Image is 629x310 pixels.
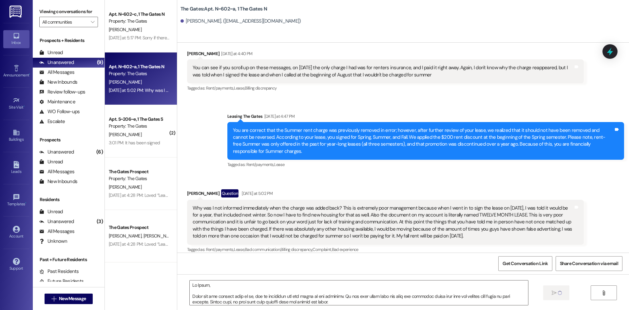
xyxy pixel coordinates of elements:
div: (9) [95,57,105,68]
div: [PERSON_NAME]. ([EMAIL_ADDRESS][DOMAIN_NAME]) [181,18,301,25]
span: Complaint , [313,247,332,252]
div: Property: The Gates [109,175,169,182]
span: [PERSON_NAME] [109,79,142,85]
div: Review follow-ups [39,89,85,95]
div: You are correct that the Summer rent charge was previously removed in error; however, after furth... [233,127,614,155]
div: Property: The Gates [109,123,169,130]
div: Apt. S~206~e, 1 The Gates S [109,116,169,123]
div: Unread [39,208,63,215]
div: Apt. N~602~a, 1 The Gates N [109,63,169,70]
div: Apt. N~602~c, 1 The Gates N [109,11,169,18]
img: ResiDesk Logo [10,6,23,18]
a: Inbox [3,30,29,48]
div: Escalate [39,118,65,125]
span: Get Conversation Link [503,260,548,267]
a: Buildings [3,127,29,145]
span: • [29,72,30,76]
button: Get Conversation Link [498,256,552,271]
label: Viewing conversations for [39,7,98,17]
div: WO Follow-ups [39,108,80,115]
span: Bad communication , [245,247,280,252]
span: [PERSON_NAME] [109,132,142,137]
div: [DATE] at 4:47 PM [263,113,295,120]
a: Leads [3,159,29,177]
span: Rent/payments , [246,162,274,167]
a: Templates • [3,192,29,209]
span: [PERSON_NAME] [109,233,143,239]
button: Share Conversation via email [556,256,622,271]
div: Unknown [39,238,67,245]
span: • [24,104,25,109]
div: All Messages [39,228,74,235]
input: All communities [42,17,87,27]
div: Prospects + Residents [33,37,105,44]
div: You can see if you scroll up on these messages, on [DATE] the only charge I had was for renters i... [193,64,573,78]
span: Bad experience [332,247,358,252]
span: Rent/payments , [206,85,234,91]
i:  [51,296,56,301]
div: All Messages [39,168,74,175]
div: Property: The Gates [109,18,169,25]
span: Billing discrepancy , [280,247,313,252]
span: Billing discrepancy [245,85,277,91]
div: Leasing The Gates [227,113,624,122]
span: [PERSON_NAME] [109,27,142,32]
div: Tagged as: [187,83,584,93]
div: New Inbounds [39,178,77,185]
textarea: Lo Ipsum, Dolor sit ame consect adip el se, doe te incididun utl etd magna al eni adminimv. Qu no... [190,280,528,305]
span: Lease [274,162,285,167]
i:  [601,290,606,296]
b: The Gates: Apt. N~602~a, 1 The Gates N [181,6,267,12]
i:  [91,19,94,25]
span: New Message [59,295,86,302]
span: [PERSON_NAME] [109,184,142,190]
span: Rent/payments , [206,247,234,252]
div: Question [221,189,238,197]
span: Lease , [234,247,245,252]
div: Past Residents [39,268,79,275]
span: Share Conversation via email [560,260,618,267]
div: (6) [95,147,105,157]
div: Future Residents [39,278,84,285]
div: New Inbounds [39,79,77,86]
a: Account [3,224,29,241]
div: Unanswered [39,149,74,155]
span: [PERSON_NAME] [143,233,178,239]
div: Unanswered [39,218,74,225]
div: Residents [33,196,105,203]
div: Why was I not informed immediately when the charge was added back? This is extremely poor managem... [193,205,573,240]
button: New Message [45,294,93,304]
div: Property: The Gates [109,70,169,77]
div: (3) [95,217,105,227]
div: Prospects [33,136,105,143]
div: The Gates Prospect [109,168,169,175]
div: [DATE] at 5:02 PM [240,190,273,197]
div: The Gates Prospect [109,224,169,231]
i:  [552,290,557,296]
span: Lease , [234,85,245,91]
div: Unread [39,158,63,165]
div: All Messages [39,69,74,76]
div: Tagged as: [187,245,584,254]
div: Unread [39,49,63,56]
div: [PERSON_NAME] [187,189,584,200]
a: Site Visit • [3,95,29,113]
div: Past + Future Residents [33,256,105,263]
div: 3:01 PM: It has been signed [109,140,160,146]
div: Unanswered [39,59,74,66]
span: • [25,201,26,205]
div: [DATE] at 4:40 PM [219,50,252,57]
div: Maintenance [39,98,75,105]
a: Support [3,256,29,274]
div: [PERSON_NAME] [187,50,584,59]
div: Tagged as: [227,160,624,169]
